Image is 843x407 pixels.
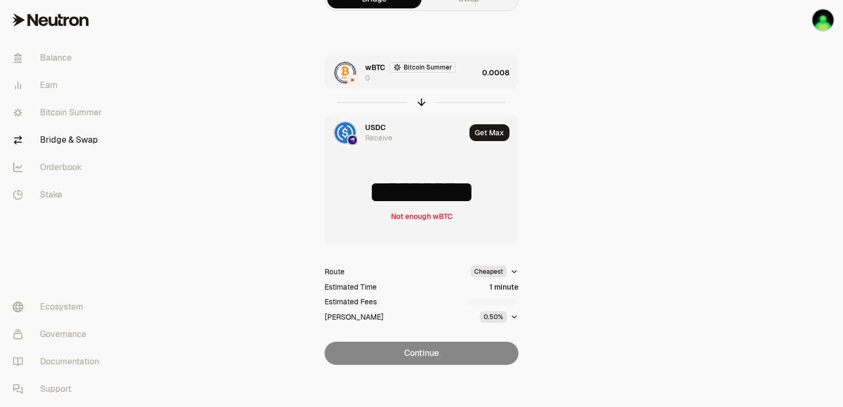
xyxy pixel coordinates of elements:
div: Not enough wBTC [391,211,453,222]
div: Estimated Fees [325,296,377,307]
div: Receive [365,133,393,143]
div: 0.50% [480,311,507,323]
div: wBTC LogoNeutron LogoNeutron LogowBTCBitcoin Summer0 [325,55,478,91]
button: wBTC LogoNeutron LogoNeutron LogowBTCBitcoin Summer00.0008 [325,55,518,91]
img: USDC Logo [335,122,356,143]
div: USDC LogoOsmosis LogoOsmosis LogoUSDCReceive [325,115,465,151]
button: Bitcoin Summer [389,62,456,73]
a: Orderbook [4,154,114,181]
a: Ecosystem [4,293,114,321]
a: Documentation [4,348,114,375]
span: wBTC [365,62,385,73]
div: Route [325,266,345,277]
a: Support [4,375,114,403]
div: 0 [365,73,370,83]
span: USDC [365,122,386,133]
button: Cheapest [470,266,518,277]
a: Balance [4,44,114,72]
a: Stake [4,181,114,209]
a: Governance [4,321,114,348]
a: Bitcoin Summer [4,99,114,126]
img: wBTC Logo [335,62,356,83]
button: Get Max [469,124,509,141]
img: Neutron Logo [348,76,357,84]
div: 1 minute [489,282,518,292]
div: [PERSON_NAME] [325,312,384,322]
div: Cheapest [470,266,507,277]
button: 0.50% [480,311,518,323]
div: 0.0008 [482,55,518,91]
div: Estimated Time [325,282,377,292]
a: Bridge & Swap [4,126,114,154]
a: Earn [4,72,114,99]
img: Osmosis Logo [348,136,357,144]
img: sandy mercy [812,9,834,31]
